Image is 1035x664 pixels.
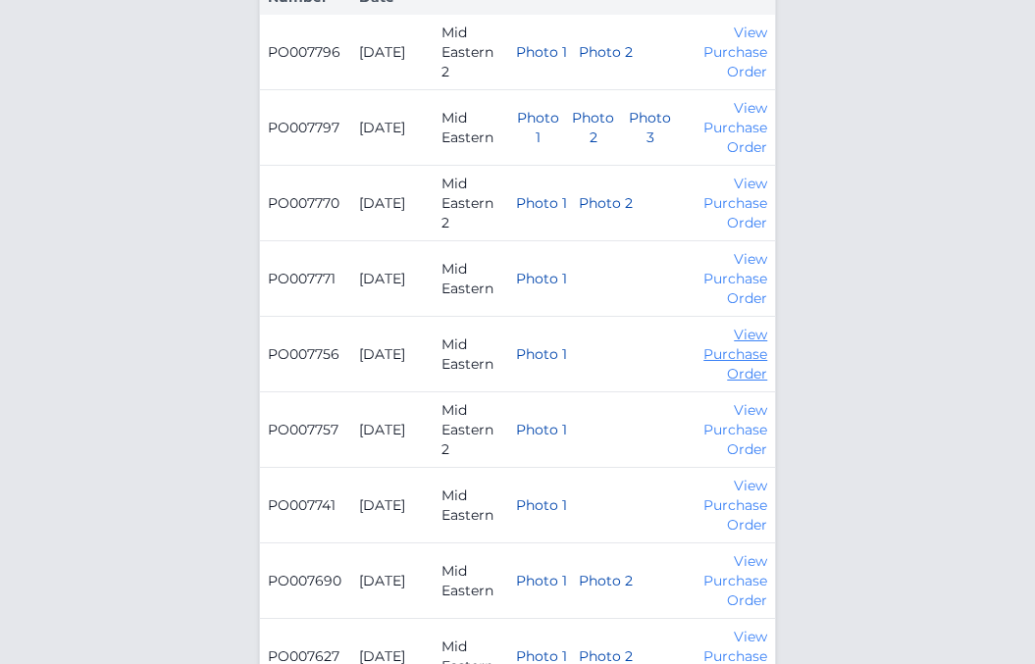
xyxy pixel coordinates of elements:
[516,193,567,213] button: Photo 1
[703,552,767,609] a: View Purchase Order
[579,193,633,213] button: Photo 2
[516,42,567,62] button: Photo 1
[268,194,339,212] a: PO007770
[516,108,558,147] button: Photo 1
[434,317,509,392] td: Mid Eastern
[516,571,567,590] button: Photo 1
[434,468,509,543] td: Mid Eastern
[703,250,767,307] a: View Purchase Order
[571,108,616,147] button: Photo 2
[351,317,434,392] td: [DATE]
[434,241,509,317] td: Mid Eastern
[703,175,767,231] a: View Purchase Order
[268,421,338,438] a: PO007757
[703,401,767,458] a: View Purchase Order
[351,241,434,317] td: [DATE]
[351,15,434,90] td: [DATE]
[268,43,340,61] a: PO007796
[703,24,767,80] a: View Purchase Order
[351,90,434,166] td: [DATE]
[516,420,567,439] button: Photo 1
[628,108,673,147] button: Photo 3
[516,344,567,364] button: Photo 1
[516,495,567,515] button: Photo 1
[268,270,336,287] a: PO007771
[434,166,509,241] td: Mid Eastern 2
[268,572,341,589] a: PO007690
[579,42,633,62] button: Photo 2
[268,345,339,363] a: PO007756
[703,477,767,534] a: View Purchase Order
[579,571,633,590] button: Photo 2
[351,166,434,241] td: [DATE]
[703,99,767,156] a: View Purchase Order
[268,496,336,514] a: PO007741
[434,90,509,166] td: Mid Eastern
[434,543,509,619] td: Mid Eastern
[268,119,339,136] a: PO007797
[351,392,434,468] td: [DATE]
[351,543,434,619] td: [DATE]
[434,15,509,90] td: Mid Eastern 2
[434,392,509,468] td: Mid Eastern 2
[703,326,767,383] a: View Purchase Order
[516,269,567,288] button: Photo 1
[351,468,434,543] td: [DATE]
